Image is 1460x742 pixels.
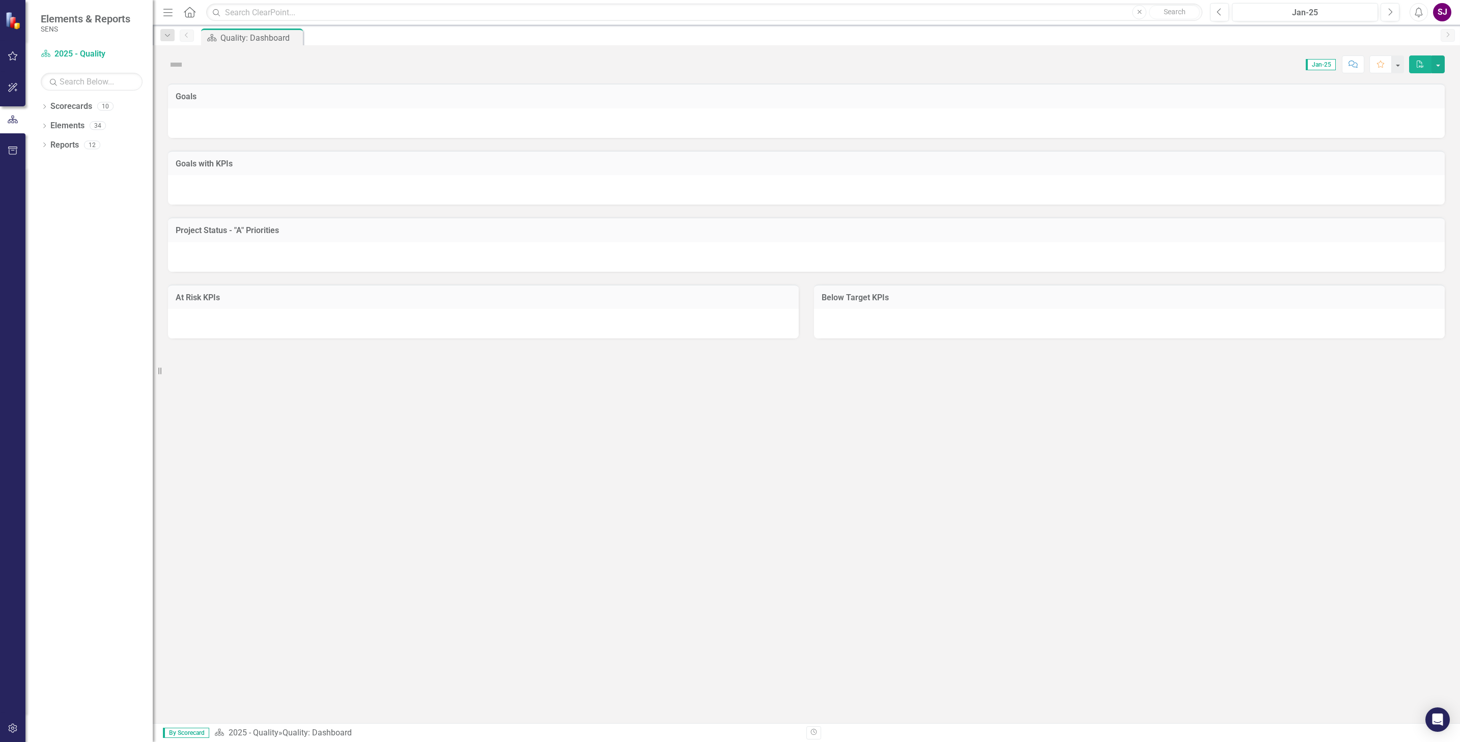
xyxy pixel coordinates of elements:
h3: Below Target KPIs [822,293,1437,302]
input: Search ClearPoint... [206,4,1202,21]
h3: Goals [176,92,1437,101]
span: Search [1164,8,1186,16]
a: Elements [50,120,85,132]
span: By Scorecard [163,728,209,738]
a: Scorecards [50,101,92,112]
button: Jan-25 [1232,3,1378,21]
a: 2025 - Quality [41,48,143,60]
span: Jan-25 [1306,59,1336,70]
div: Open Intercom Messenger [1425,707,1450,732]
a: Reports [50,139,79,151]
div: 12 [84,140,100,149]
h3: Project Status - "A" Priorities [176,226,1437,235]
span: Elements & Reports [41,13,130,25]
div: Jan-25 [1236,7,1374,19]
div: 34 [90,122,106,130]
img: ClearPoint Strategy [5,12,23,30]
div: 10 [97,102,114,111]
h3: Goals with KPIs [176,159,1437,168]
div: » [214,727,799,739]
button: Search [1149,5,1200,19]
div: Quality: Dashboard [220,32,300,44]
input: Search Below... [41,73,143,91]
a: 2025 - Quality [229,728,278,737]
button: SJ [1433,3,1451,21]
img: Not Defined [168,56,184,73]
div: Quality: Dashboard [283,728,352,737]
small: SENS [41,25,130,33]
h3: At Risk KPIs [176,293,791,302]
